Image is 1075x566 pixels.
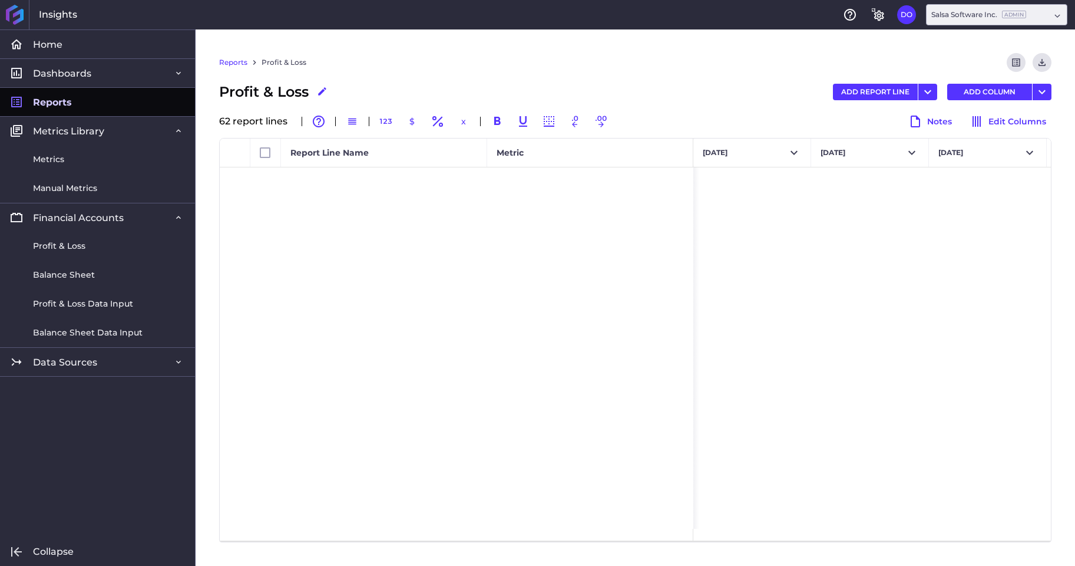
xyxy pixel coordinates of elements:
[219,81,332,103] div: Profit & Loss
[869,5,888,24] button: General Settings
[33,38,62,51] span: Home
[33,545,74,558] span: Collapse
[693,139,811,167] button: [DATE]
[821,148,845,157] span: [DATE]
[703,148,727,157] span: [DATE]
[402,112,421,131] button: $
[33,153,64,166] span: Metrics
[33,125,104,137] span: Metrics Library
[897,5,916,24] button: User Menu
[33,269,95,281] span: Balance Sheet
[33,298,133,310] span: Profit & Loss Data Input
[903,112,957,131] button: Notes
[262,57,306,68] a: Profit & Loss
[33,67,91,80] span: Dashboards
[454,112,473,131] button: x
[219,57,247,68] a: Reports
[1033,53,1051,72] button: Download
[938,148,963,157] span: [DATE]
[33,212,124,224] span: Financial Accounts
[811,139,928,167] button: [DATE]
[929,139,1046,167] button: [DATE]
[33,356,97,368] span: Data Sources
[1007,53,1026,72] button: Refresh
[1033,84,1051,100] button: User Menu
[833,84,918,100] button: ADD REPORT LINE
[926,4,1067,25] div: Dropdown select
[33,182,97,195] span: Manual Metrics
[947,84,1032,100] button: ADD COLUMN
[33,240,85,252] span: Profit & Loss
[33,96,72,108] span: Reports
[33,327,143,339] span: Balance Sheet Data Input
[964,112,1051,131] button: Edit Columns
[931,9,1026,20] div: Salsa Software Inc.
[219,117,295,126] div: 62 report line s
[841,5,859,24] button: Help
[1002,11,1026,18] ins: Admin
[497,147,524,158] span: Metric
[290,147,369,158] span: Report Line Name
[918,84,937,100] button: User Menu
